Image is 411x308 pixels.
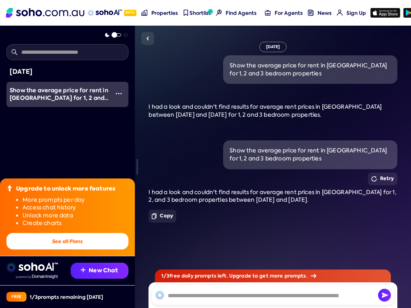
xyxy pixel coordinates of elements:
[189,10,211,16] span: Shortlist
[149,188,396,204] span: I had a look and couldn't find results for average rent prices in [GEOGRAPHIC_DATA] for 1, 2, and...
[226,10,256,16] span: Find Agents
[22,219,128,227] li: Create charts
[370,8,400,18] img: app-store icon
[141,10,147,16] img: properties-nav icon
[124,10,136,16] span: Beta
[230,147,391,162] div: Show the average price for rent in [GEOGRAPHIC_DATA] for 1, 2 and 3 bedroom properties
[368,172,397,185] button: Retry
[275,10,303,16] span: For Agents
[317,10,332,16] span: News
[149,103,382,118] span: I had a look and couldn't find results for average rent prices in [GEOGRAPHIC_DATA] between [DATE...
[149,210,176,223] button: Copy
[378,289,391,302] img: Send icon
[10,87,109,102] div: Show the average price for rent in Erskine for 1, 2 and 3 bedroom properties
[311,274,316,278] img: Arrow icon
[143,34,153,43] img: Sidebar toggle icon
[30,294,103,300] div: 1 / 3 prompts remaining [DATE]
[116,90,122,97] img: More icon
[22,212,128,220] li: Unlock more data
[22,196,128,204] li: More prompts per day
[216,10,222,16] img: Find agents icon
[10,86,109,110] span: Show the average price for rent in [GEOGRAPHIC_DATA] for 1, 2 and 3 bedroom properties
[87,10,122,16] img: sohoAI logo
[308,10,314,16] img: news-nav icon
[151,10,178,16] span: Properties
[337,10,343,16] img: for-agents-nav icon
[16,275,58,279] img: Data provided by Domain Insight
[71,263,128,279] button: New Chat
[155,290,165,300] img: SohoAI logo black
[371,176,377,182] img: Retry icon
[6,233,128,249] button: See all Plans
[152,213,157,219] img: Copy icon
[6,185,13,191] img: Upgrade icon
[6,82,109,107] a: Show the average price for rent in [GEOGRAPHIC_DATA] for 1, 2 and 3 bedroom properties
[6,263,58,272] img: sohoai logo
[259,42,287,52] div: [DATE]
[155,269,391,282] div: 1 / 3 free daily prompts left. Upgrade to get more prompts.
[346,10,366,16] span: Sign Up
[16,185,115,193] div: Upgrade to unlock more features
[22,204,128,212] li: Access chat history
[6,8,84,18] img: Soho Logo
[6,292,26,302] div: Free
[10,67,125,77] div: [DATE]
[378,289,391,302] button: Send
[265,10,271,16] img: for-agents-nav icon
[230,62,391,77] div: Show the average price for rent in [GEOGRAPHIC_DATA] for 1, 2 and 3 bedroom properties
[183,10,189,16] img: shortlist-nav icon
[81,267,85,272] img: Recommendation icon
